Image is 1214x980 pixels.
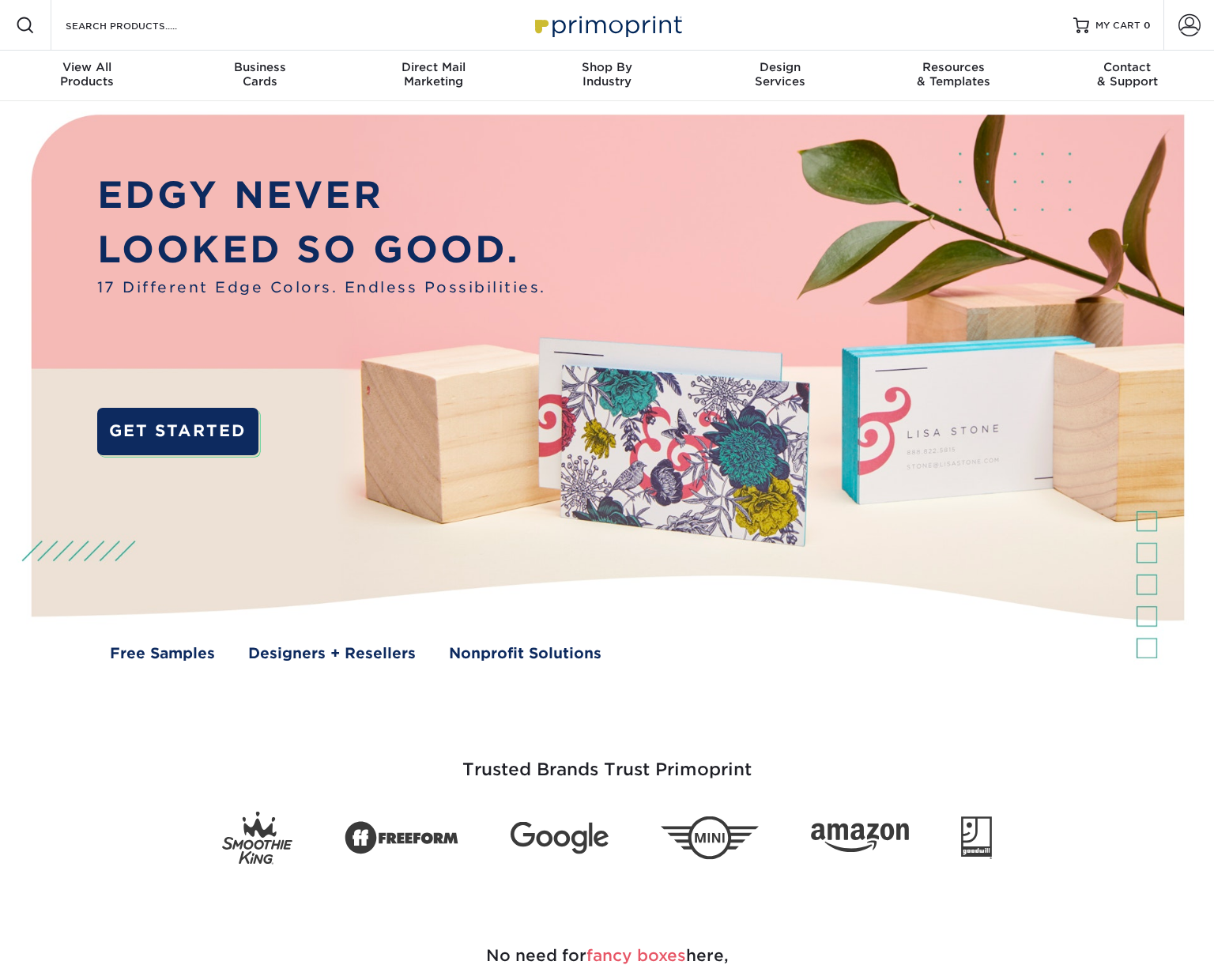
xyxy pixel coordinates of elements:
[661,816,759,860] img: Mini
[1041,60,1214,89] div: & Support
[347,51,520,101] a: Direct MailMarketing
[528,8,686,42] img: Primoprint
[97,408,258,456] a: GET STARTED
[347,60,520,89] div: Marketing
[97,168,546,222] p: EDGY NEVER
[1041,60,1214,74] span: Contact
[222,812,292,865] img: Smoothie King
[811,823,909,853] img: Amazon
[520,60,693,74] span: Shop By
[1095,19,1140,32] span: MY CART
[867,51,1040,101] a: Resources& Templates
[1144,20,1151,31] span: 0
[173,51,346,101] a: BusinessCards
[520,51,693,101] a: Shop ByIndustry
[64,16,218,35] input: SEARCH PRODUCTS.....
[867,60,1040,74] span: Resources
[248,643,416,665] a: Designers + Resellers
[97,222,546,277] p: LOOKED SO GOOD.
[449,643,601,665] a: Nonprofit Solutions
[1041,51,1214,101] a: Contact& Support
[110,643,215,665] a: Free Samples
[694,60,867,89] div: Services
[173,60,346,74] span: Business
[173,60,346,89] div: Cards
[867,60,1040,89] div: & Templates
[520,60,693,89] div: Industry
[961,816,992,859] img: Goodwill
[694,51,867,101] a: DesignServices
[694,60,867,74] span: Design
[97,277,546,299] span: 17 Different Edge Colors. Endless Possibilities.
[347,60,520,74] span: Direct Mail
[511,821,609,854] img: Google
[586,946,686,965] span: fancy boxes
[345,812,458,863] img: Freeform
[145,722,1069,799] h3: Trusted Brands Trust Primoprint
